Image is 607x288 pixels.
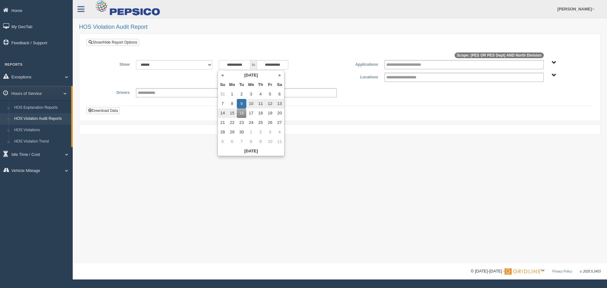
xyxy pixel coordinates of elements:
td: 12 [265,99,275,108]
td: 8 [227,99,237,108]
a: HOS Violation Trend [11,136,71,147]
th: Sa [275,80,284,89]
a: Show/Hide Report Options [87,39,139,46]
td: 21 [218,118,227,127]
td: 2 [256,127,265,137]
th: Fr [265,80,275,89]
td: 9 [237,99,246,108]
td: 15 [227,108,237,118]
td: 4 [275,127,284,137]
td: 10 [265,137,275,146]
td: 5 [218,137,227,146]
button: Download Data [86,107,120,114]
img: Gridline [505,268,540,275]
td: 13 [275,99,284,108]
td: 23 [237,118,246,127]
td: 10 [246,99,256,108]
td: 19 [265,108,275,118]
a: Privacy Policy [552,270,572,273]
td: 1 [227,89,237,99]
th: Mo [227,80,237,89]
td: 24 [246,118,256,127]
td: 6 [275,89,284,99]
td: 8 [246,137,256,146]
span: Scope: (PES OR PES Dept) AND North Division [455,52,544,58]
td: 17 [246,108,256,118]
td: 22 [227,118,237,127]
td: 2 [237,89,246,99]
td: 25 [256,118,265,127]
td: 14 [218,108,227,118]
td: 28 [218,127,227,137]
th: [DATE] [227,70,275,80]
td: 29 [227,127,237,137]
td: 7 [237,137,246,146]
td: 11 [275,137,284,146]
th: Th [256,80,265,89]
td: 11 [256,99,265,108]
th: » [275,70,284,80]
div: © [DATE]-[DATE] - ™ [471,268,601,275]
a: HOS Explanation Reports [11,102,71,113]
label: Applications [340,60,381,68]
th: We [246,80,256,89]
td: 20 [275,108,284,118]
td: 18 [256,108,265,118]
td: 5 [265,89,275,99]
td: 1 [246,127,256,137]
h2: HOS Violation Audit Report [79,24,601,30]
a: HOS Violation Audit Reports [11,113,71,125]
td: 9 [256,137,265,146]
td: 16 [237,108,246,118]
span: v. 2025.5.2403 [580,270,601,273]
td: 3 [265,127,275,137]
td: 4 [256,89,265,99]
a: HOS Violations [11,125,71,136]
th: Su [218,80,227,89]
th: « [218,70,227,80]
label: Drivers [91,88,133,96]
td: 30 [237,127,246,137]
th: Tu [237,80,246,89]
td: 7 [218,99,227,108]
label: Locations [340,73,381,80]
td: 6 [227,137,237,146]
label: Show [91,60,133,68]
th: [DATE] [218,146,284,156]
span: to [250,60,257,70]
td: 3 [246,89,256,99]
td: 31 [218,89,227,99]
td: 27 [275,118,284,127]
td: 26 [265,118,275,127]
